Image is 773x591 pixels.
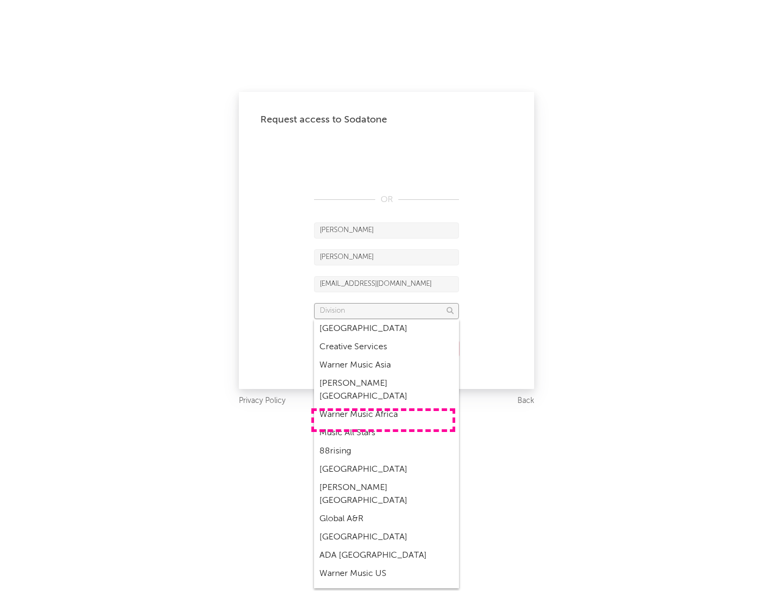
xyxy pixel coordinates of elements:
[314,193,459,206] div: OR
[314,442,459,460] div: 88rising
[314,406,459,424] div: Warner Music Africa
[314,479,459,510] div: [PERSON_NAME] [GEOGRAPHIC_DATA]
[314,356,459,374] div: Warner Music Asia
[314,546,459,565] div: ADA [GEOGRAPHIC_DATA]
[314,565,459,583] div: Warner Music US
[314,222,459,239] input: First Name
[314,320,459,338] div: [GEOGRAPHIC_DATA]
[314,528,459,546] div: [GEOGRAPHIC_DATA]
[239,394,286,408] a: Privacy Policy
[314,338,459,356] div: Creative Services
[314,303,459,319] input: Division
[517,394,534,408] a: Back
[314,510,459,528] div: Global A&R
[314,276,459,292] input: Email
[314,424,459,442] div: Music All Stars
[260,113,513,126] div: Request access to Sodatone
[314,249,459,265] input: Last Name
[314,374,459,406] div: [PERSON_NAME] [GEOGRAPHIC_DATA]
[314,460,459,479] div: [GEOGRAPHIC_DATA]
